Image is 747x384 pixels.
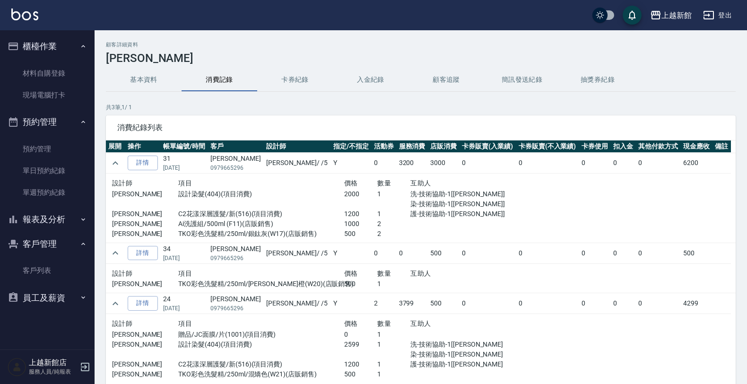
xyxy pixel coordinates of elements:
[681,293,712,314] td: 4299
[646,6,695,25] button: 上越新館
[460,243,516,263] td: 0
[344,209,377,219] p: 1200
[344,279,377,289] p: 500
[125,140,161,153] th: 操作
[681,243,712,263] td: 500
[4,34,91,59] button: 櫃檯作業
[579,153,611,174] td: 0
[377,320,391,327] span: 數量
[4,138,91,160] a: 預約管理
[410,179,431,187] span: 互助人
[161,153,208,174] td: 31
[112,330,178,340] p: [PERSON_NAME]
[579,140,611,153] th: 卡券使用
[163,304,206,313] p: [DATE]
[699,7,736,24] button: 登出
[112,320,132,327] span: 設計師
[623,6,642,25] button: save
[178,279,344,289] p: TKO彩色洗髮精/250ml/[PERSON_NAME]橙(W20)(店販銷售)
[377,179,391,187] span: 數量
[377,369,410,379] p: 1
[128,156,158,170] a: 詳情
[333,69,408,91] button: 入金紀錄
[29,367,77,376] p: 服務人員/純報表
[257,69,333,91] button: 卡券紀錄
[208,140,264,153] th: 客戶
[4,62,91,84] a: 材料自購登錄
[611,243,636,263] td: 0
[428,293,460,314] td: 500
[106,103,736,112] p: 共 3 筆, 1 / 1
[128,296,158,311] a: 詳情
[108,246,122,260] button: expand row
[4,160,91,182] a: 單日預約紀錄
[377,279,410,289] p: 1
[163,254,206,262] p: [DATE]
[208,293,264,314] td: [PERSON_NAME]
[344,369,377,379] p: 500
[516,140,580,153] th: 卡券販賣(不入業績)
[560,69,635,91] button: 抽獎券紀錄
[344,189,377,199] p: 2000
[161,140,208,153] th: 帳單編號/時間
[397,293,428,314] td: 3799
[410,199,510,209] p: 染-技術協助-1[[PERSON_NAME]]
[112,209,178,219] p: [PERSON_NAME]
[377,330,410,340] p: 1
[344,359,377,369] p: 1200
[397,140,428,153] th: 服務消費
[681,140,712,153] th: 現金應收
[178,359,344,369] p: C2花漾深層護髮/新(516)(項目消費)
[636,153,681,174] td: 0
[428,140,460,153] th: 店販消費
[410,320,431,327] span: 互助人
[112,369,178,379] p: [PERSON_NAME]
[712,140,731,153] th: 備註
[112,189,178,199] p: [PERSON_NAME]
[112,179,132,187] span: 設計師
[210,304,261,313] p: 0979665296
[4,260,91,281] a: 客戶列表
[29,358,77,367] h5: 上越新館店
[410,209,510,219] p: 護-技術協助-1[[PERSON_NAME]]
[410,349,510,359] p: 染-技術協助-1[[PERSON_NAME]
[377,270,391,277] span: 數量
[636,243,681,263] td: 0
[397,243,428,263] td: 0
[178,330,344,340] p: 贈品/JC面膜/片(1001)(項目消費)
[178,219,344,229] p: Ai洗護組/500ml (F11)(店販銷售)
[410,340,510,349] p: 洗-技術協助-1[[PERSON_NAME]
[264,140,330,153] th: 設計師
[344,330,377,340] p: 0
[182,69,257,91] button: 消費記錄
[178,320,192,327] span: 項目
[331,140,372,153] th: 指定/不指定
[112,279,178,289] p: [PERSON_NAME]
[331,153,372,174] td: Y
[408,69,484,91] button: 顧客追蹤
[516,293,580,314] td: 0
[264,243,330,263] td: [PERSON_NAME] / /5
[377,189,410,199] p: 1
[344,179,358,187] span: 價格
[344,270,358,277] span: 價格
[344,320,358,327] span: 價格
[178,209,344,219] p: C2花漾深層護髮/新(516)(項目消費)
[4,182,91,203] a: 單週預約紀錄
[208,243,264,263] td: [PERSON_NAME]
[4,286,91,310] button: 員工及薪資
[661,9,692,21] div: 上越新館
[178,369,344,379] p: TKO彩色洗髮精/250ml/混矯色(W21)(店販銷售)
[4,84,91,106] a: 現場電腦打卡
[460,140,516,153] th: 卡券販賣(入業績)
[410,359,510,369] p: 護-技術協助-1[[PERSON_NAME]
[636,140,681,153] th: 其他付款方式
[106,42,736,48] h2: 顧客詳細資料
[112,229,178,239] p: [PERSON_NAME]
[484,69,560,91] button: 簡訊發送紀錄
[210,164,261,172] p: 0979665296
[210,254,261,262] p: 0979665296
[372,293,397,314] td: 2
[117,123,724,132] span: 消費紀錄列表
[611,293,636,314] td: 0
